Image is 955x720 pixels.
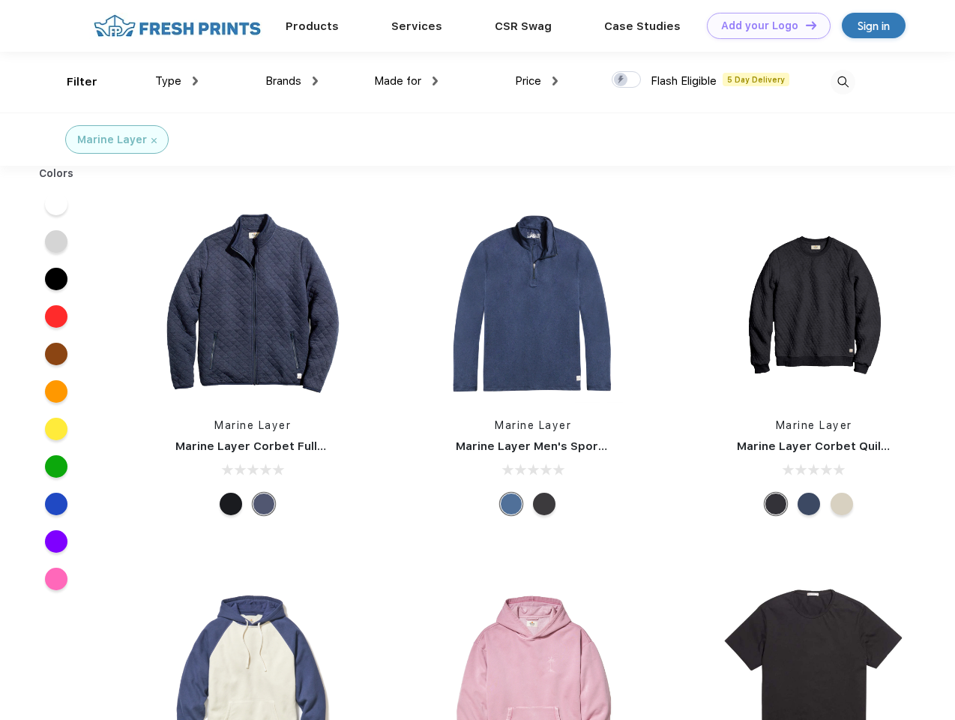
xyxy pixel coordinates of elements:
a: CSR Swag [495,19,552,33]
img: dropdown.png [552,76,558,85]
span: Brands [265,74,301,88]
a: Services [391,19,442,33]
span: Flash Eligible [651,74,717,88]
a: Sign in [842,13,906,38]
div: Add your Logo [721,19,798,32]
img: dropdown.png [193,76,198,85]
div: Colors [28,166,85,181]
img: desktop_search.svg [831,70,855,94]
a: Marine Layer Men's Sport Quarter Zip [456,439,673,453]
img: fo%20logo%202.webp [89,13,265,39]
a: Marine Layer [776,419,852,431]
img: dropdown.png [433,76,438,85]
a: Marine Layer [495,419,571,431]
div: Navy [253,493,275,515]
div: Navy Heather [798,493,820,515]
div: Black [220,493,242,515]
img: func=resize&h=266 [433,203,633,403]
span: Price [515,74,541,88]
div: Marine Layer [77,132,147,148]
div: Deep Denim [500,493,522,515]
span: 5 Day Delivery [723,73,789,86]
div: Charcoal [765,493,787,515]
img: dropdown.png [313,76,318,85]
span: Made for [374,74,421,88]
img: DT [806,21,816,29]
div: Filter [67,73,97,91]
img: func=resize&h=266 [714,203,914,403]
a: Marine Layer Corbet Full-Zip Jacket [175,439,383,453]
span: Type [155,74,181,88]
img: filter_cancel.svg [151,138,157,143]
a: Products [286,19,339,33]
div: Sign in [858,17,890,34]
img: func=resize&h=266 [153,203,352,403]
div: Oat Heather [831,493,853,515]
a: Marine Layer [214,419,291,431]
div: Charcoal [533,493,555,515]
